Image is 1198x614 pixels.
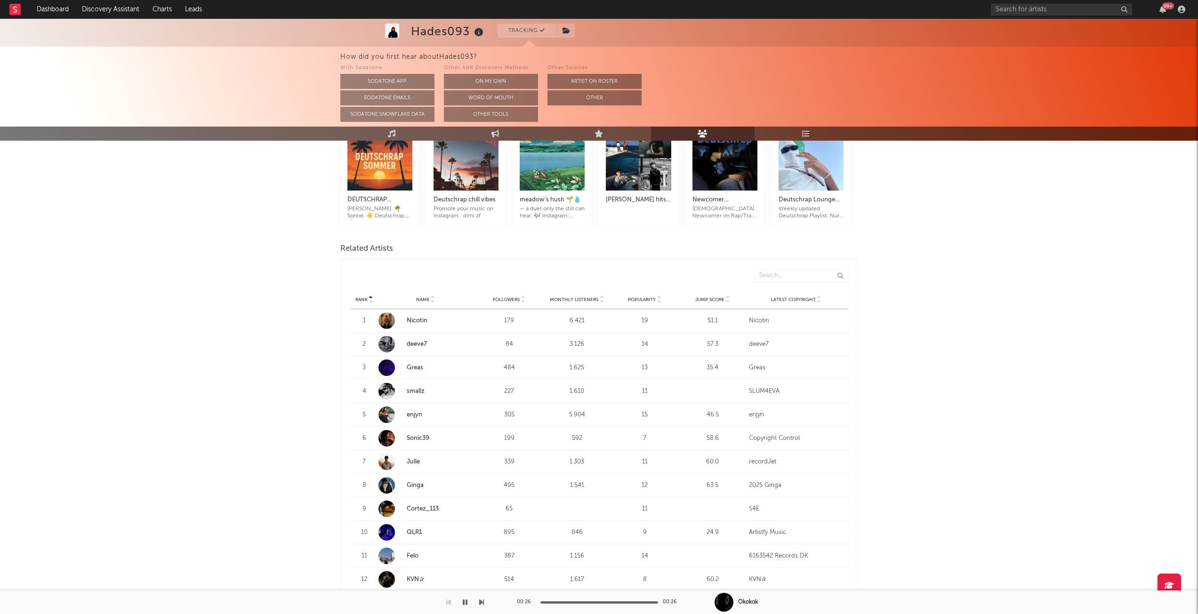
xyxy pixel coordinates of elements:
div: 3 [355,363,374,373]
div: Greas [749,363,844,373]
div: 11 [613,387,676,396]
div: Promote your music on Instagram : dimi.zf [434,206,498,220]
div: 2025 Ginga [749,481,844,490]
a: deeve7 [378,336,473,352]
a: Julle [407,459,420,465]
a: Greas [407,365,423,371]
div: 11 [613,457,676,467]
a: Nicotin [378,312,473,329]
a: Nicotin [407,318,427,324]
div: 10 [355,528,374,537]
a: [PERSON_NAME] hits 25 [606,185,671,213]
a: Sonic39 [378,430,473,447]
div: 895 [478,528,541,537]
div: 305 [478,410,541,420]
button: Word Of Mouth [444,90,538,105]
a: deeve7 [407,341,427,347]
div: With Sodatone [340,63,434,74]
div: 12 [355,575,374,584]
div: Deutschrap Lounge 🎧 [779,194,844,206]
div: 6 [355,434,374,443]
span: Related Artists [340,243,393,255]
span: Popularity [628,297,656,303]
div: 14 [613,551,676,561]
a: KVN✰ [378,571,473,588]
div: 58.6 [681,434,744,443]
div: 46.5 [681,410,744,420]
span: Name [416,297,430,303]
div: Nicotin [749,316,844,326]
div: 495 [478,481,541,490]
div: 19 [613,316,676,326]
a: meadow’s hush 🌱💧— a duet only the still can hear. 🎶 Instagram: @slelozen / [EMAIL_ADDRESS][DOMAIN... [520,185,585,220]
div: 5.904 [546,410,609,420]
a: Deutschrap Lounge 🎧Weekly updated Deutschrap Playlist. Nur hier sind die passenden Songs zum aktu... [779,185,844,220]
a: QLR1 [407,529,422,535]
div: 514 [478,575,541,584]
button: 99+ [1159,6,1166,13]
div: 1.610 [546,387,609,396]
a: enjyn [378,407,473,423]
div: 99 + [1162,2,1174,9]
div: 5 [355,410,374,420]
div: 13 [613,363,676,373]
button: On My Own [444,74,538,89]
div: enjyn [749,410,844,420]
a: Ginga [407,482,424,488]
div: 1.625 [546,363,609,373]
div: 1.156 [546,551,609,561]
div: 339 [478,457,541,467]
div: meadow’s hush 🌱💧 [520,194,585,206]
a: Deutschrap chill vibesPromote your music on Instagram : dimi.zf [434,185,498,220]
div: [PERSON_NAME]. 🌴 Sonne. ☀️ Deutschrap. 🎧 // IG: @deutschrapsommer / artists & placements? slide in [347,206,412,220]
div: 7 [355,457,374,467]
div: 199 [478,434,541,443]
div: 14 [613,340,676,349]
a: Julle [378,454,473,470]
div: 15 [613,410,676,420]
div: 11 [613,504,676,514]
div: 11 [355,551,374,561]
a: Cortez_113 [407,506,439,512]
a: Felo [378,548,473,564]
div: 1 [355,316,374,326]
button: Sodatone Snowflake Data [340,107,434,122]
button: Other Tools [444,107,538,122]
a: QLR1 [378,524,473,541]
div: Newcomer DeutschRap [692,194,757,206]
div: 9 [613,528,676,537]
a: enjyn [407,412,422,418]
div: 60.0 [681,457,744,467]
div: 179 [478,316,541,326]
div: Artistfy Music [749,528,844,537]
button: Tracking [498,24,556,38]
div: 7 [613,434,676,443]
div: KVN✰ [749,575,844,584]
div: 1.617 [546,575,609,584]
div: 1.303 [546,457,609,467]
button: Artist on Roster [547,74,642,89]
a: KVN✰ [407,576,424,582]
div: 60.2 [681,575,744,584]
div: 00:26 [663,597,682,608]
div: SLUM4EVA [749,387,844,396]
div: 3.126 [546,340,609,349]
div: 00:26 [517,597,536,608]
a: Ginga [378,477,473,494]
div: 6163542 Records DK [749,551,844,561]
div: S4E [749,504,844,514]
div: [PERSON_NAME] hits 25 [606,194,671,206]
a: Newcomer DeutschRap[DEMOGRAPHIC_DATA] Newcomer im Rap/Trap! 2025 | Underground | insta: LeoL304 [692,185,757,220]
div: Copyright Control [749,434,844,443]
span: Followers [493,297,520,303]
div: Other Sources [547,63,642,74]
span: Monthly Listeners [550,297,598,303]
div: 484 [478,363,541,373]
div: 1.541 [546,481,609,490]
div: 8 [613,575,676,584]
button: Other [547,90,642,105]
span: Rank [355,297,368,303]
span: Latest Copyright [771,297,816,303]
div: recordJet [749,457,844,467]
a: Greas [378,359,473,376]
